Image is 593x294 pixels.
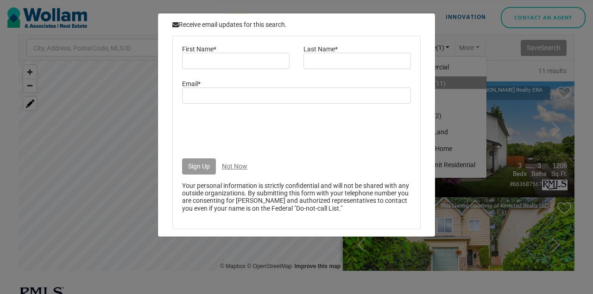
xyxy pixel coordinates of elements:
button: Sign Up [182,158,216,175]
span: First Name [182,45,216,53]
input: First Name [182,53,290,69]
p: Your personal information is strictly confidential and will not be shared with any outside organi... [182,182,411,212]
p: Receive email updates for this search. [165,21,428,28]
input: Last Name [303,53,411,69]
button: Not Now [216,158,253,175]
span: Last Name [303,45,338,53]
iframe: reCAPTCHA [182,115,323,151]
input: Email [182,88,411,104]
span: Email [182,80,201,88]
